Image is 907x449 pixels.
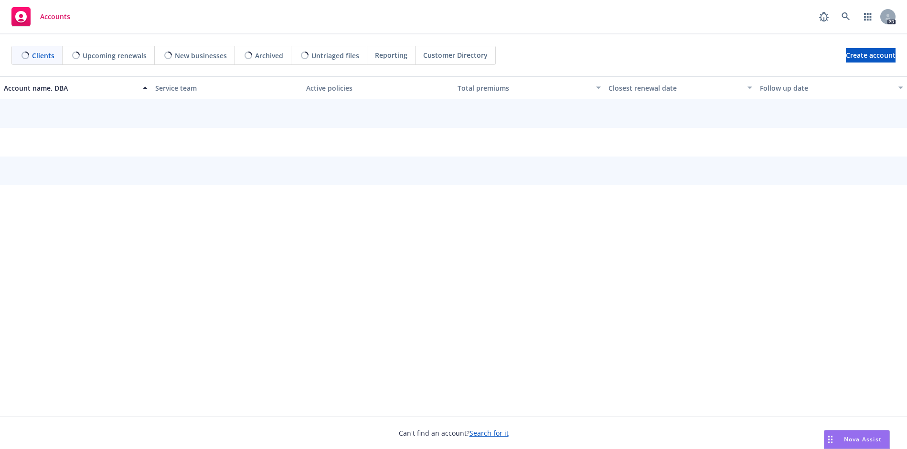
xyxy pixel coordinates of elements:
a: Create account [846,48,896,63]
a: Accounts [8,3,74,30]
span: Clients [32,51,54,61]
span: Reporting [375,50,407,60]
span: Customer Directory [423,50,488,60]
div: Drag to move [824,430,836,449]
div: Active policies [306,83,450,93]
span: Untriaged files [311,51,359,61]
button: Service team [151,76,303,99]
a: Search for it [470,428,509,438]
div: Closest renewal date [608,83,742,93]
div: Total premiums [458,83,591,93]
span: Accounts [40,13,70,21]
span: Upcoming renewals [83,51,147,61]
span: Can't find an account? [399,428,509,438]
span: Nova Assist [844,435,882,443]
button: Active policies [302,76,454,99]
span: Archived [255,51,283,61]
span: New businesses [175,51,227,61]
a: Switch app [858,7,877,26]
a: Search [836,7,855,26]
a: Report a Bug [814,7,833,26]
button: Nova Assist [824,430,890,449]
button: Closest renewal date [605,76,756,99]
button: Total premiums [454,76,605,99]
div: Service team [155,83,299,93]
span: Create account [846,46,896,64]
div: Follow up date [760,83,893,93]
div: Account name, DBA [4,83,137,93]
